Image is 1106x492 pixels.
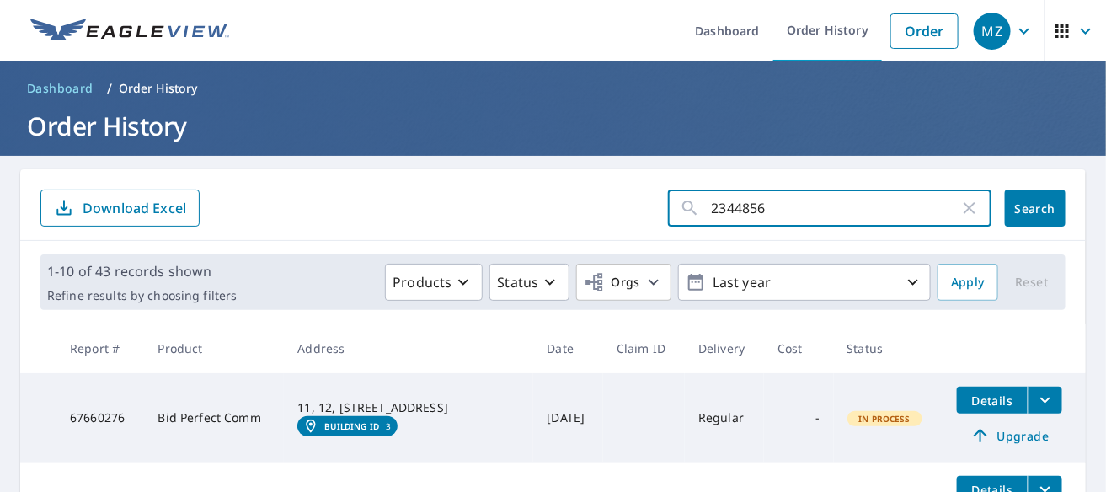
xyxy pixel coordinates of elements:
[56,324,144,373] th: Report #
[385,264,483,301] button: Products
[974,13,1011,50] div: MZ
[890,13,959,49] a: Order
[107,78,112,99] li: /
[712,184,959,232] input: Address, Report #, Claim ID, etc.
[1005,190,1066,227] button: Search
[849,413,922,425] span: In Process
[47,288,237,303] p: Refine results by choosing filters
[957,422,1062,449] a: Upgrade
[764,373,834,463] td: -
[284,324,533,373] th: Address
[20,109,1086,143] h1: Order History
[297,416,398,436] a: Building ID3
[20,75,1086,102] nav: breadcrumb
[497,272,538,292] p: Status
[20,75,100,102] a: Dashboard
[30,19,229,44] img: EV Logo
[584,272,640,293] span: Orgs
[47,261,237,281] p: 1-10 of 43 records shown
[489,264,569,301] button: Status
[119,80,198,97] p: Order History
[533,373,603,463] td: [DATE]
[706,268,903,297] p: Last year
[56,373,144,463] td: 67660276
[957,387,1028,414] button: detailsBtn-67660276
[685,373,764,463] td: Regular
[1028,387,1062,414] button: filesDropdownBtn-67660276
[678,264,931,301] button: Last year
[27,80,94,97] span: Dashboard
[1018,201,1052,217] span: Search
[144,373,284,463] td: Bid Perfect Comm
[938,264,998,301] button: Apply
[951,272,985,293] span: Apply
[40,190,200,227] button: Download Excel
[967,425,1052,446] span: Upgrade
[144,324,284,373] th: Product
[603,324,685,373] th: Claim ID
[393,272,451,292] p: Products
[967,393,1018,409] span: Details
[834,324,944,373] th: Status
[83,199,186,217] p: Download Excel
[685,324,764,373] th: Delivery
[297,399,520,416] div: 11, 12, [STREET_ADDRESS]
[533,324,603,373] th: Date
[764,324,834,373] th: Cost
[576,264,671,301] button: Orgs
[324,421,379,431] em: Building ID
